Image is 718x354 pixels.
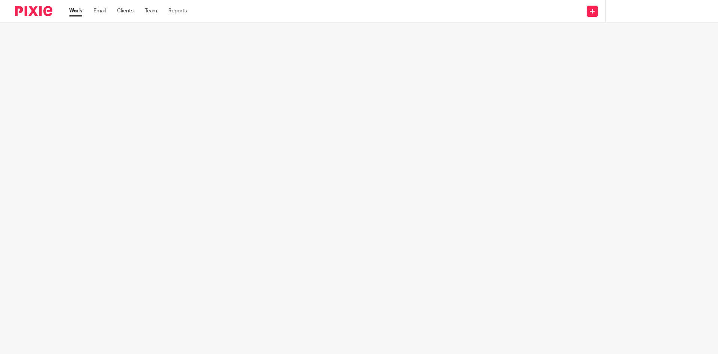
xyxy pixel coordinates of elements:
a: Clients [117,7,134,15]
a: Team [145,7,157,15]
a: Email [93,7,106,15]
a: Work [69,7,82,15]
img: Pixie [15,6,52,16]
a: Reports [168,7,187,15]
